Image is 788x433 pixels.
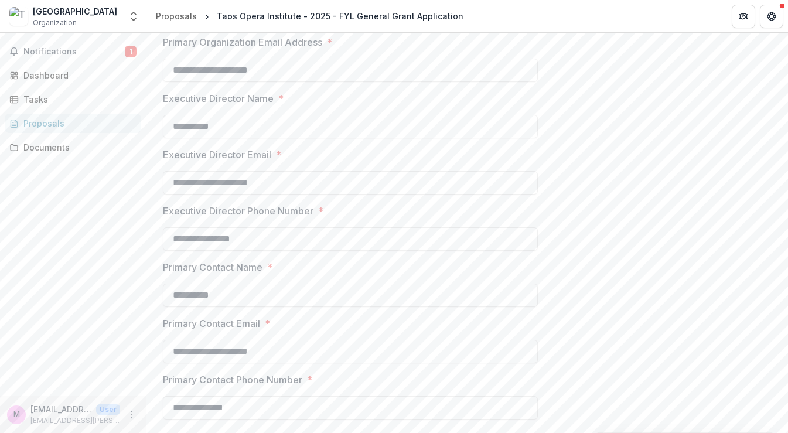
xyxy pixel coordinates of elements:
[163,148,271,162] p: Executive Director Email
[156,10,197,22] div: Proposals
[13,411,20,418] div: mark.craig@taosoi.org
[217,10,463,22] div: Taos Opera Institute - 2025 - FYL General Grant Application
[163,260,262,274] p: Primary Contact Name
[5,138,141,157] a: Documents
[163,91,274,105] p: Executive Director Name
[30,403,91,415] p: [EMAIL_ADDRESS][PERSON_NAME][DOMAIN_NAME]
[23,69,132,81] div: Dashboard
[23,117,132,129] div: Proposals
[125,46,137,57] span: 1
[30,415,120,426] p: [EMAIL_ADDRESS][PERSON_NAME][DOMAIN_NAME]
[125,5,142,28] button: Open entity switcher
[125,408,139,422] button: More
[151,8,468,25] nav: breadcrumb
[151,8,202,25] a: Proposals
[163,35,322,49] p: Primary Organization Email Address
[163,373,302,387] p: Primary Contact Phone Number
[732,5,755,28] button: Partners
[33,18,77,28] span: Organization
[5,114,141,133] a: Proposals
[5,42,141,61] button: Notifications1
[163,316,260,330] p: Primary Contact Email
[33,5,117,18] div: [GEOGRAPHIC_DATA]
[23,93,132,105] div: Tasks
[5,66,141,85] a: Dashboard
[96,404,120,415] p: User
[5,90,141,109] a: Tasks
[23,141,132,154] div: Documents
[9,7,28,26] img: Taos Opera Institute
[163,204,313,218] p: Executive Director Phone Number
[23,47,125,57] span: Notifications
[760,5,783,28] button: Get Help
